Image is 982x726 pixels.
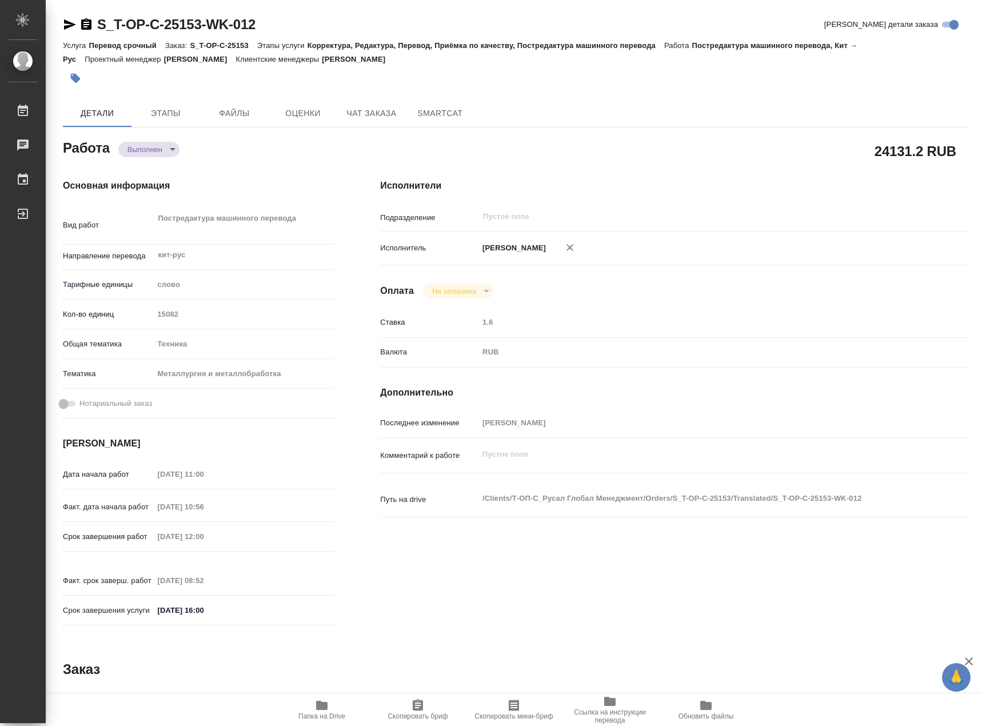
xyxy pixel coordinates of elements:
[429,286,480,296] button: Не оплачена
[63,660,100,679] h2: Заказ
[466,694,562,726] button: Скопировать мини-бриф
[380,417,478,429] p: Последнее изменение
[474,712,553,720] span: Скопировать мини-бриф
[79,398,152,409] span: Нотариальный заказ
[557,235,582,260] button: Удалить исполнителя
[478,342,920,362] div: RUB
[482,210,893,224] input: Пустое поле
[236,55,322,63] p: Клиентские менеджеры
[370,694,466,726] button: Скопировать бриф
[63,531,153,542] p: Срок завершения работ
[63,279,153,290] p: Тарифные единицы
[423,284,493,299] div: Выполнен
[63,220,153,231] p: Вид работ
[63,575,153,587] p: Факт. срок заверш. работ
[63,338,153,350] p: Общая тематика
[153,602,253,619] input: ✎ Введи что-нибудь
[118,142,179,157] div: Выполнен
[413,106,468,121] span: SmartCat
[276,106,330,121] span: Оценки
[63,137,110,157] h2: Работа
[63,179,334,193] h4: Основная информация
[380,212,478,224] p: Подразделение
[344,106,399,121] span: Чат заказа
[380,179,969,193] h4: Исполнители
[153,334,334,354] div: Техника
[380,450,478,461] p: Комментарий к работе
[298,712,345,720] span: Папка на Drive
[562,694,658,726] button: Ссылка на инструкции перевода
[79,18,93,31] button: Скопировать ссылку
[85,55,163,63] p: Проектный менеджер
[63,368,153,380] p: Тематика
[388,712,448,720] span: Скопировать бриф
[153,572,253,589] input: Пустое поле
[380,242,478,254] p: Исполнитель
[97,17,256,32] a: S_T-OP-C-25153-WK-012
[63,605,153,616] p: Срок завершения услуги
[664,41,692,50] p: Работа
[63,437,334,450] h4: [PERSON_NAME]
[153,275,334,294] div: слово
[153,528,253,545] input: Пустое поле
[875,141,956,161] h2: 24131.2 RUB
[380,346,478,358] p: Валюта
[63,66,88,91] button: Добавить тэг
[165,41,190,50] p: Заказ:
[190,41,257,50] p: S_T-OP-C-25153
[70,106,125,121] span: Детали
[164,55,236,63] p: [PERSON_NAME]
[308,41,664,50] p: Корректура, Редактура, Перевод, Приёмка по качеству, Постредактура машинного перевода
[569,708,651,724] span: Ссылка на инструкции перевода
[63,18,77,31] button: Скопировать ссылку для ЯМессенджера
[478,414,920,431] input: Пустое поле
[124,145,166,154] button: Выполнен
[322,55,394,63] p: [PERSON_NAME]
[63,41,89,50] p: Услуга
[153,498,253,515] input: Пустое поле
[89,41,165,50] p: Перевод срочный
[63,469,153,480] p: Дата начала работ
[678,712,734,720] span: Обновить файлы
[153,364,334,384] div: Металлургия и металлобработка
[207,106,262,121] span: Файлы
[478,314,920,330] input: Пустое поле
[153,466,253,482] input: Пустое поле
[63,501,153,513] p: Факт. дата начала работ
[380,692,969,706] h4: Дополнительно
[63,309,153,320] p: Кол-во единиц
[257,41,308,50] p: Этапы услуги
[380,386,969,400] h4: Дополнительно
[63,692,334,706] h4: Основная информация
[380,494,478,505] p: Путь на drive
[824,19,938,30] span: [PERSON_NAME] детали заказа
[658,694,754,726] button: Обновить файлы
[63,250,153,262] p: Направление перевода
[478,242,546,254] p: [PERSON_NAME]
[947,665,966,689] span: 🙏
[478,489,920,508] textarea: /Clients/Т-ОП-С_Русал Глобал Менеджмент/Orders/S_T-OP-C-25153/Translated/S_T-OP-C-25153-WK-012
[380,317,478,328] p: Ставка
[274,694,370,726] button: Папка на Drive
[138,106,193,121] span: Этапы
[153,306,334,322] input: Пустое поле
[380,284,414,298] h4: Оплата
[942,663,971,692] button: 🙏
